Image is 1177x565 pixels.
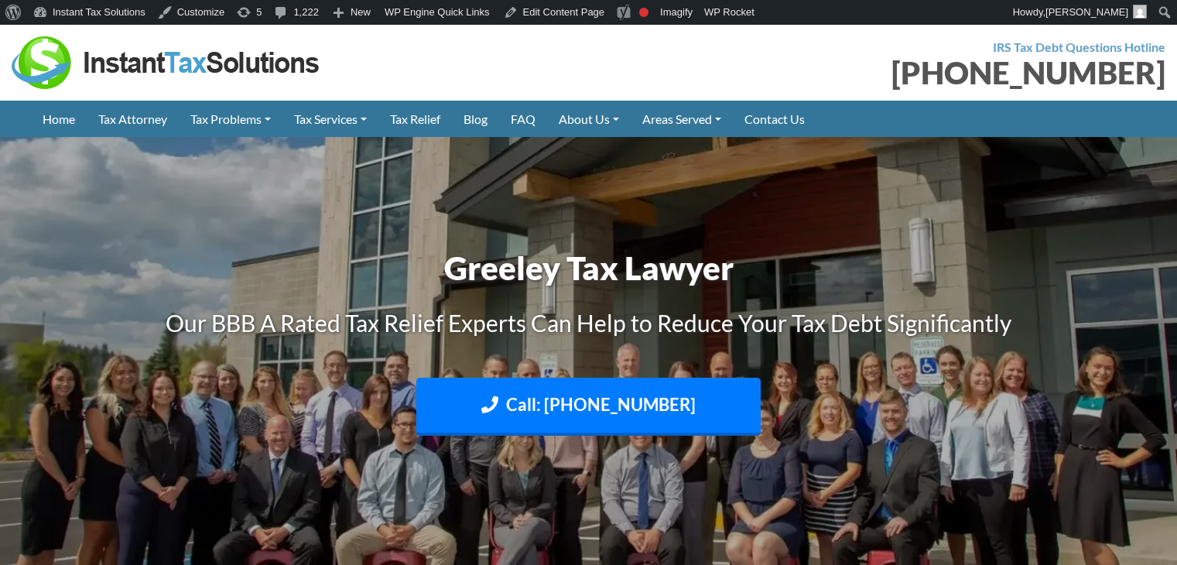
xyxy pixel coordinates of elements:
[12,36,321,89] img: Instant Tax Solutions Logo
[159,245,1018,291] h1: Greeley Tax Lawyer
[993,39,1165,54] strong: IRS Tax Debt Questions Hotline
[159,306,1018,339] h3: Our BBB A Rated Tax Relief Experts Can Help to Reduce Your Tax Debt Significantly
[87,101,179,137] a: Tax Attorney
[600,57,1166,88] div: [PHONE_NUMBER]
[733,101,816,137] a: Contact Us
[639,8,648,17] div: Focus keyphrase not set
[1045,6,1128,18] span: [PERSON_NAME]
[547,101,631,137] a: About Us
[631,101,733,137] a: Areas Served
[416,378,761,436] a: Call: [PHONE_NUMBER]
[12,53,321,68] a: Instant Tax Solutions Logo
[378,101,452,137] a: Tax Relief
[499,101,547,137] a: FAQ
[282,101,378,137] a: Tax Services
[179,101,282,137] a: Tax Problems
[452,101,499,137] a: Blog
[31,101,87,137] a: Home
